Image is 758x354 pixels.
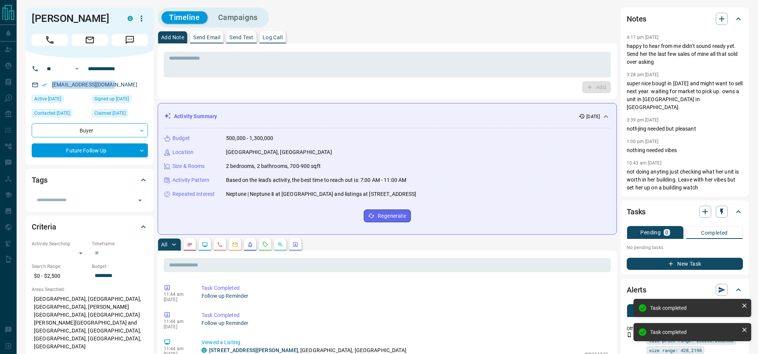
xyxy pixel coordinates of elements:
[627,242,743,253] p: No pending tasks
[627,281,743,299] div: Alerts
[650,305,738,311] div: Task completed
[650,329,738,335] div: Task completed
[201,348,207,353] div: condos.ca
[92,109,148,120] div: Fri Jan 12 2024
[627,42,743,66] p: happy to hear from me didn't sound ready yet. Send her the last few sales of mine all that sold o...
[226,148,332,156] p: [GEOGRAPHIC_DATA], [GEOGRAPHIC_DATA]
[201,311,608,319] p: Task Completed
[586,113,600,120] p: [DATE]
[201,284,608,292] p: Task Completed
[627,35,659,40] p: 4:17 pm [DATE]
[32,34,68,46] span: Call
[32,123,148,137] div: Buyer
[32,240,88,247] p: Actively Searching:
[32,109,88,120] div: Mon Aug 11 2025
[135,195,145,206] button: Open
[164,292,190,297] p: 11:44 am
[640,230,661,235] p: Pending
[232,242,238,248] svg: Emails
[94,109,126,117] span: Claimed [DATE]
[164,324,190,329] p: [DATE]
[627,168,743,192] p: not doing anyting just checking what her unit is worth in her building. Leave with her vibes but ...
[32,221,56,233] h2: Criteria
[226,176,406,184] p: Based on the lead's activity, the best time to reach out is: 7:00 AM - 11:00 AM
[32,286,148,293] p: Areas Searched:
[32,263,88,270] p: Search Range:
[226,190,417,198] p: Neptune | Neptune Ⅱ at [GEOGRAPHIC_DATA] and listings at [STREET_ADDRESS]
[172,134,190,142] p: Budget
[164,319,190,324] p: 11:44 am
[364,209,411,222] button: Regenerate
[164,297,190,302] p: [DATE]
[263,35,283,40] p: Log Call
[32,171,148,189] div: Tags
[128,16,133,21] div: condos.ca
[34,109,70,117] span: Contacted [DATE]
[201,339,608,346] p: Viewed a Listing
[627,258,743,270] button: New Task
[92,95,148,105] div: Tue Nov 29 2016
[32,174,47,186] h2: Tags
[627,125,743,133] p: nothjing needed but pleasant
[701,230,728,235] p: Completed
[92,263,148,270] p: Budget:
[627,13,646,25] h2: Notes
[172,162,205,170] p: Size & Rooms
[627,10,743,28] div: Notes
[217,242,223,248] svg: Calls
[627,206,646,218] h2: Tasks
[161,242,167,247] p: All
[292,242,298,248] svg: Agent Actions
[627,325,642,332] p: Off
[627,203,743,221] div: Tasks
[226,134,274,142] p: 500,000 - 1,300,000
[627,332,632,337] svg: Push Notification Only
[164,346,190,351] p: 11:44 am
[92,240,148,247] p: Timeframe:
[172,148,194,156] p: Location
[32,12,116,25] h1: [PERSON_NAME]
[627,117,659,123] p: 3:39 pm [DATE]
[209,347,298,353] a: [STREET_ADDRESS][PERSON_NAME]
[52,82,137,88] a: [EMAIL_ADDRESS][DOMAIN_NAME]
[187,242,193,248] svg: Notes
[627,284,646,296] h2: Alerts
[247,242,253,248] svg: Listing Alerts
[112,34,148,46] span: Message
[94,95,129,103] span: Signed up [DATE]
[211,11,265,24] button: Campaigns
[627,160,661,166] p: 10:43 am [DATE]
[201,319,608,327] p: Follow up Reminder
[164,109,610,123] div: Activity Summary[DATE]
[627,139,659,144] p: 1:00 pm [DATE]
[229,35,254,40] p: Send Text
[262,242,268,248] svg: Requests
[161,35,184,40] p: Add Note
[172,176,209,184] p: Activity Pattern
[72,34,108,46] span: Email
[32,143,148,157] div: Future Follow Up
[202,242,208,248] svg: Lead Browsing Activity
[649,346,702,354] span: size range: 428,2198
[627,72,659,77] p: 3:28 pm [DATE]
[172,190,215,198] p: Repeated Interest
[42,82,47,88] svg: Email Verified
[72,64,81,73] button: Open
[193,35,220,40] p: Send Email
[627,80,743,111] p: super nice bougt in [DATE] and might want to sell next year. waiting for market to pick up. owns ...
[226,162,321,170] p: 2 bedrooms, 2 bathrooms, 700-900 sqft
[277,242,283,248] svg: Opportunities
[174,112,217,120] p: Activity Summary
[32,218,148,236] div: Criteria
[32,270,88,282] p: $0 - $2,500
[201,292,608,300] p: Follow up Reminder
[34,95,61,103] span: Active [DATE]
[32,293,148,353] p: [GEOGRAPHIC_DATA], [GEOGRAPHIC_DATA], [GEOGRAPHIC_DATA], [PERSON_NAME][GEOGRAPHIC_DATA], [GEOGRAP...
[32,95,88,105] div: Mon Aug 11 2025
[627,146,743,154] p: nothing needed vibes
[665,230,668,235] p: 0
[161,11,208,24] button: Timeline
